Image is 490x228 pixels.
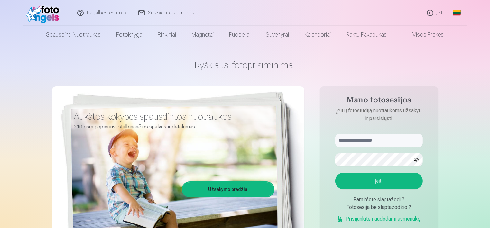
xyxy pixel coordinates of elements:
a: Prisijunkite naudodami asmenukę [337,215,421,223]
a: Fotoknyga [109,26,150,44]
a: Puodeliai [222,26,258,44]
p: 210 gsm popierius, stulbinančios spalvos ir detalumas [74,122,270,131]
a: Rinkiniai [150,26,184,44]
a: Spausdinti nuotraukas [39,26,109,44]
h3: Aukštos kokybės spausdintos nuotraukos [74,111,270,122]
a: Kalendoriai [297,26,339,44]
div: Pamiršote slaptažodį ? [335,196,423,204]
button: Įeiti [335,173,423,189]
a: Suvenyrai [258,26,297,44]
a: Raktų pakabukas [339,26,395,44]
p: Įeiti į fotostudiją nuotraukoms užsakyti ir parsisiųsti [329,107,429,122]
div: Fotosesija be slaptažodžio ? [335,204,423,211]
img: /fa2 [26,3,63,23]
a: Visos prekės [395,26,452,44]
h4: Mano fotosesijos [329,95,429,107]
a: Magnetai [184,26,222,44]
h1: Ryškiausi fotoprisiminimai [52,59,438,71]
a: Užsakymo pradžia [183,182,273,196]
